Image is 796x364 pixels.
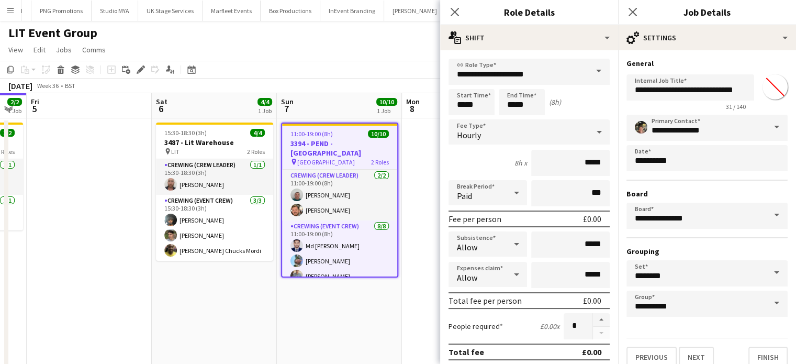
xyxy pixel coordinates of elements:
[320,1,384,21] button: InEvent Branding
[164,129,207,137] span: 15:30-18:30 (3h)
[138,1,203,21] button: UK Stage Services
[618,5,796,19] h3: Job Details
[78,43,110,57] a: Comms
[258,107,272,115] div: 1 Job
[31,1,92,21] button: PNG Promotions
[549,97,561,107] div: (8h)
[514,158,527,168] div: 8h x
[368,130,389,138] span: 10/10
[449,295,522,306] div: Total fee per person
[29,103,39,115] span: 5
[203,1,261,21] button: Marfleet Events
[247,148,265,156] span: 2 Roles
[717,103,754,111] span: 31 / 140
[154,103,167,115] span: 6
[457,272,477,283] span: Allow
[440,25,618,50] div: Shift
[282,220,397,362] app-card-role: Crewing (Event Crew)8/811:00-19:00 (8h)Md [PERSON_NAME][PERSON_NAME][PERSON_NAME]
[156,159,273,195] app-card-role: Crewing (Crew Leader)1/115:30-18:30 (3h)[PERSON_NAME]
[250,129,265,137] span: 4/4
[583,295,601,306] div: £0.00
[56,45,72,54] span: Jobs
[626,247,788,256] h3: Grouping
[582,347,601,357] div: £0.00
[457,191,472,201] span: Paid
[35,82,61,90] span: Week 36
[156,138,273,147] h3: 3487 - Lit Warehouse
[618,25,796,50] div: Settings
[29,43,50,57] a: Edit
[82,45,106,54] span: Comms
[52,43,76,57] a: Jobs
[449,214,501,224] div: Fee per person
[593,313,610,327] button: Increase
[65,82,75,90] div: BST
[4,43,27,57] a: View
[282,139,397,158] h3: 3394 - PEND - [GEOGRAPHIC_DATA]
[31,97,39,106] span: Fri
[8,25,97,41] h1: LIT Event Group
[8,45,23,54] span: View
[371,158,389,166] span: 2 Roles
[406,97,420,106] span: Mon
[583,214,601,224] div: £0.00
[282,170,397,220] app-card-role: Crewing (Crew Leader)2/211:00-19:00 (8h)[PERSON_NAME][PERSON_NAME]
[384,1,446,21] button: [PERSON_NAME]
[156,195,273,261] app-card-role: Crewing (Event Crew)3/315:30-18:30 (3h)[PERSON_NAME][PERSON_NAME][PERSON_NAME] Chucks Mordi
[626,59,788,68] h3: General
[377,107,397,115] div: 1 Job
[8,107,21,115] div: 1 Job
[540,322,559,331] div: £0.00 x
[281,123,398,278] app-job-card: 11:00-19:00 (8h)10/103394 - PEND - [GEOGRAPHIC_DATA] [GEOGRAPHIC_DATA]2 RolesCrewing (Crew Leader...
[33,45,46,54] span: Edit
[457,130,481,140] span: Hourly
[297,158,355,166] span: [GEOGRAPHIC_DATA]
[156,97,167,106] span: Sat
[626,189,788,198] h3: Board
[457,242,477,252] span: Allow
[376,98,397,106] span: 10/10
[156,123,273,261] app-job-card: 15:30-18:30 (3h)4/43487 - Lit Warehouse LIT2 RolesCrewing (Crew Leader)1/115:30-18:30 (3h)[PERSON...
[257,98,272,106] span: 4/4
[171,148,180,156] span: LIT
[281,97,294,106] span: Sun
[261,1,320,21] button: Box Productions
[279,103,294,115] span: 7
[405,103,420,115] span: 8
[8,81,32,91] div: [DATE]
[449,322,503,331] label: People required
[449,347,484,357] div: Total fee
[290,130,333,138] span: 11:00-19:00 (8h)
[440,5,618,19] h3: Role Details
[92,1,138,21] button: Studio MYA
[7,98,22,106] span: 2/2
